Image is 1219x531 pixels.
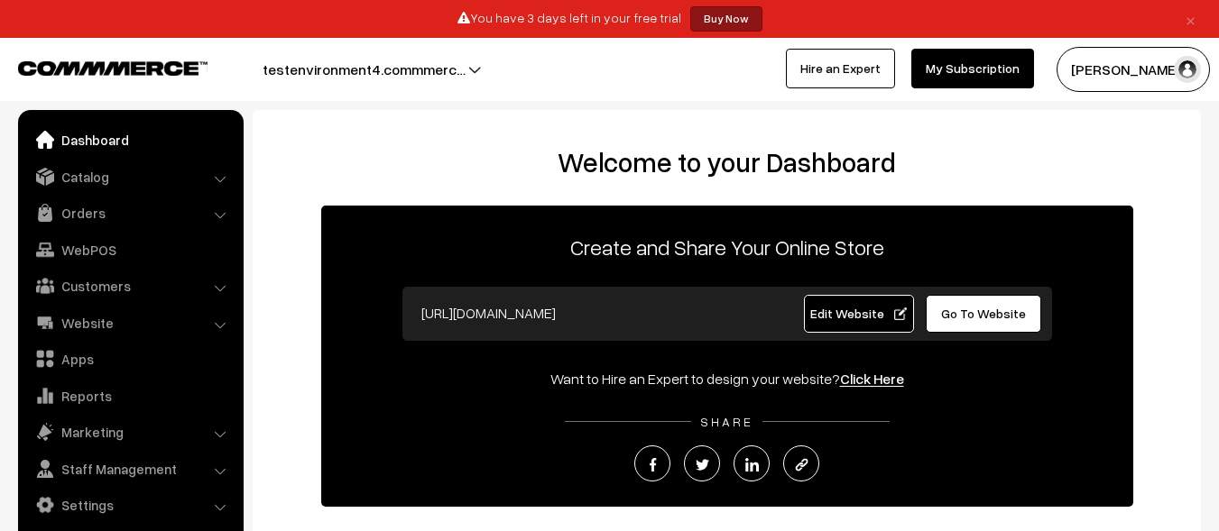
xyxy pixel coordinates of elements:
[321,231,1133,263] p: Create and Share Your Online Store
[804,295,914,333] a: Edit Website
[786,49,895,88] a: Hire an Expert
[23,307,237,339] a: Website
[810,306,907,321] span: Edit Website
[6,6,1213,32] div: You have 3 days left in your free trial
[23,197,237,229] a: Orders
[1057,47,1210,92] button: [PERSON_NAME]
[1178,8,1203,30] a: ×
[840,370,904,388] a: Click Here
[23,160,237,193] a: Catalog
[23,124,237,156] a: Dashboard
[23,416,237,448] a: Marketing
[199,47,529,92] button: testenvironment4.commmerc…
[18,61,208,75] img: COMMMERCE
[911,49,1034,88] a: My Subscription
[271,146,1183,179] h2: Welcome to your Dashboard
[941,306,1026,321] span: Go To Website
[23,453,237,485] a: Staff Management
[18,56,176,78] a: COMMMERCE
[23,233,237,266] a: WebPOS
[1174,56,1201,83] img: user
[690,6,762,32] a: Buy Now
[23,343,237,375] a: Apps
[23,270,237,302] a: Customers
[23,489,237,521] a: Settings
[321,368,1133,389] div: Want to Hire an Expert to design your website?
[23,380,237,412] a: Reports
[926,295,1042,333] a: Go To Website
[691,414,762,429] span: SHARE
